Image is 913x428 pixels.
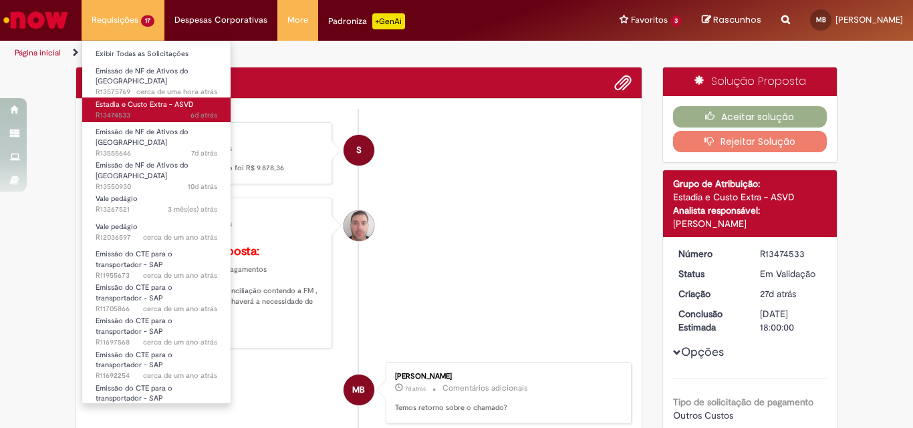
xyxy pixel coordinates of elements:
[405,385,426,393] time: 22/09/2025 15:25:37
[96,148,217,159] span: R13555646
[96,87,217,97] span: R13575769
[143,232,217,242] span: cerca de um ano atrás
[96,337,217,348] span: R11697568
[143,270,217,280] span: cerca de um ano atrás
[835,14,903,25] span: [PERSON_NAME]
[143,304,217,314] span: cerca de um ano atrás
[442,383,528,394] small: Comentários adicionais
[713,13,761,26] span: Rascunhos
[372,13,405,29] p: +GenAi
[82,314,231,343] a: Aberto R11697568 : Emissão do CTE para o transportador - SAP
[760,288,796,300] time: 02/09/2025 19:22:39
[760,307,822,334] div: [DATE] 18:00:00
[96,282,172,303] span: Emissão do CTE para o transportador - SAP
[143,337,217,347] time: 02/07/2024 06:10:40
[96,182,217,192] span: R13550930
[395,403,618,413] p: Temos retorno sobre o chamado?
[1,7,70,33] img: ServiceNow
[96,160,188,181] span: Emissão de NF de Ativos do [GEOGRAPHIC_DATA]
[670,15,682,27] span: 3
[96,66,188,87] span: Emissão de NF de Ativos do [GEOGRAPHIC_DATA]
[96,350,172,371] span: Emissão do CTE para o transportador - SAP
[96,222,138,232] span: Vale pedágio
[673,217,827,230] div: [PERSON_NAME]
[174,13,267,27] span: Despesas Corporativas
[191,148,217,158] span: 7d atrás
[82,192,231,216] a: Aberto R13267521 : Vale pedágio
[190,110,217,120] span: 6d atrás
[816,15,826,24] span: MB
[96,304,217,314] span: R11705866
[82,247,231,276] a: Aberto R11955673 : Emissão do CTE para o transportador - SAP
[92,13,138,27] span: Requisições
[405,385,426,393] span: 7d atrás
[82,348,231,377] a: Aberto R11692254 : Emissão do CTE para o transportador - SAP
[96,249,172,270] span: Emissão do CTE para o transportador - SAP
[395,373,618,381] div: [PERSON_NAME]
[673,396,813,408] b: Tipo de solicitação de pagamento
[631,13,668,27] span: Favoritos
[668,307,751,334] dt: Conclusão Estimada
[82,158,231,187] a: Aberto R13550930 : Emissão de NF de Ativos do ASVD
[760,288,796,300] span: 27d atrás
[191,148,217,158] time: 22/09/2025 14:49:01
[96,270,217,281] span: R11955673
[143,232,217,242] time: 20/09/2024 08:39:36
[328,13,405,29] div: Padroniza
[168,204,217,214] time: 09/07/2025 11:06:17
[673,131,827,152] button: Rejeitar Solução
[96,204,217,215] span: R13267521
[673,204,827,217] div: Analista responsável:
[96,110,217,121] span: R13474533
[96,316,172,337] span: Emissão do CTE para o transportador - SAP
[673,190,827,204] div: Estadia e Custo Extra - ASVD
[168,204,217,214] span: 3 mês(es) atrás
[760,267,822,280] div: Em Validação
[15,47,61,58] a: Página inicial
[614,74,632,91] button: Adicionar anexos
[673,177,827,190] div: Grupo de Atribuição:
[668,247,751,260] dt: Número
[287,13,308,27] span: More
[663,67,837,96] div: Solução Proposta
[143,337,217,347] span: cerca de um ano atrás
[82,97,231,122] a: Aberto R13474533 : Estadia e Custo Extra - ASVD
[143,270,217,280] time: 03/09/2024 16:10:57
[141,15,154,27] span: 17
[344,135,374,166] div: System
[188,182,217,192] time: 19/09/2025 14:22:02
[190,110,217,120] time: 23/09/2025 12:19:37
[188,182,217,192] span: 10d atrás
[668,287,751,300] dt: Criação
[673,106,827,128] button: Aceitar solução
[352,374,365,406] span: MB
[96,127,188,148] span: Emissão de NF de Ativos do [GEOGRAPHIC_DATA]
[760,247,822,260] div: R13474533
[143,371,217,381] span: cerca de um ano atrás
[82,64,231,93] a: Aberto R13575769 : Emissão de NF de Ativos do ASVD
[143,371,217,381] time: 29/06/2024 22:39:09
[356,134,362,166] span: S
[96,232,217,243] span: R12036597
[82,381,231,410] a: Aberto R11692253 : Emissão do CTE para o transportador - SAP
[344,210,374,241] div: Luiz Carlos Barsotti Filho
[82,220,231,244] a: Aberto R12036597 : Vale pedágio
[673,409,733,421] span: Outros Custos
[96,383,172,404] span: Emissão do CTE para o transportador - SAP
[143,304,217,314] time: 04/07/2024 03:32:39
[136,87,217,97] span: cerca de uma hora atrás
[702,14,761,27] a: Rascunhos
[344,375,374,405] div: Marcio Geraldo Botelho
[82,47,231,61] a: Exibir Todas as Solicitações
[82,280,231,309] a: Aberto R11705866 : Emissão do CTE para o transportador - SAP
[96,99,194,110] span: Estadia e Custo Extra - ASVD
[10,41,599,65] ul: Trilhas de página
[96,194,138,204] span: Vale pedágio
[82,40,231,404] ul: Requisições
[668,267,751,280] dt: Status
[760,287,822,300] div: 02/09/2025 19:22:39
[82,125,231,154] a: Aberto R13555646 : Emissão de NF de Ativos do ASVD
[96,371,217,381] span: R11692254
